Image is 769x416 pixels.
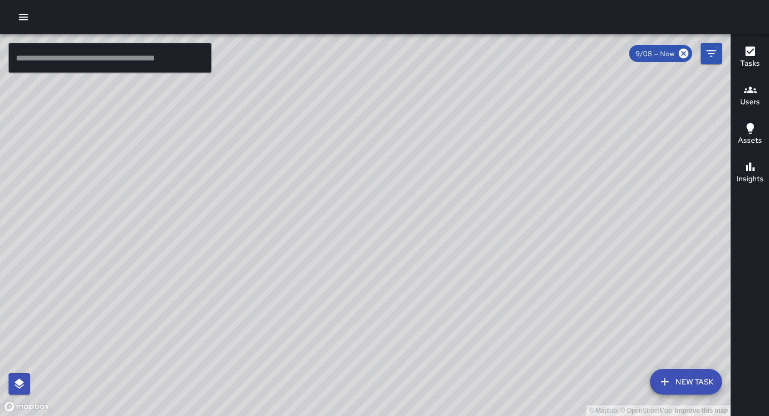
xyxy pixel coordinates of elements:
[629,45,692,62] div: 9/08 — Now
[731,115,769,154] button: Assets
[738,135,762,147] h6: Assets
[701,43,722,64] button: Filters
[736,173,764,185] h6: Insights
[740,58,760,70] h6: Tasks
[731,77,769,115] button: Users
[731,154,769,192] button: Insights
[740,96,760,108] h6: Users
[731,38,769,77] button: Tasks
[629,49,681,58] span: 9/08 — Now
[650,369,722,395] button: New Task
